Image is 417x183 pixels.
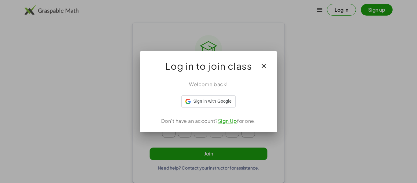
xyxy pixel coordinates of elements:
div: Sign in with Google [181,95,235,108]
a: Sign Up [218,118,237,124]
div: Don't have an account? for one. [147,117,270,125]
div: Welcome back! [147,81,270,88]
span: Sign in with Google [193,98,231,104]
span: Log in to join class [165,59,252,73]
